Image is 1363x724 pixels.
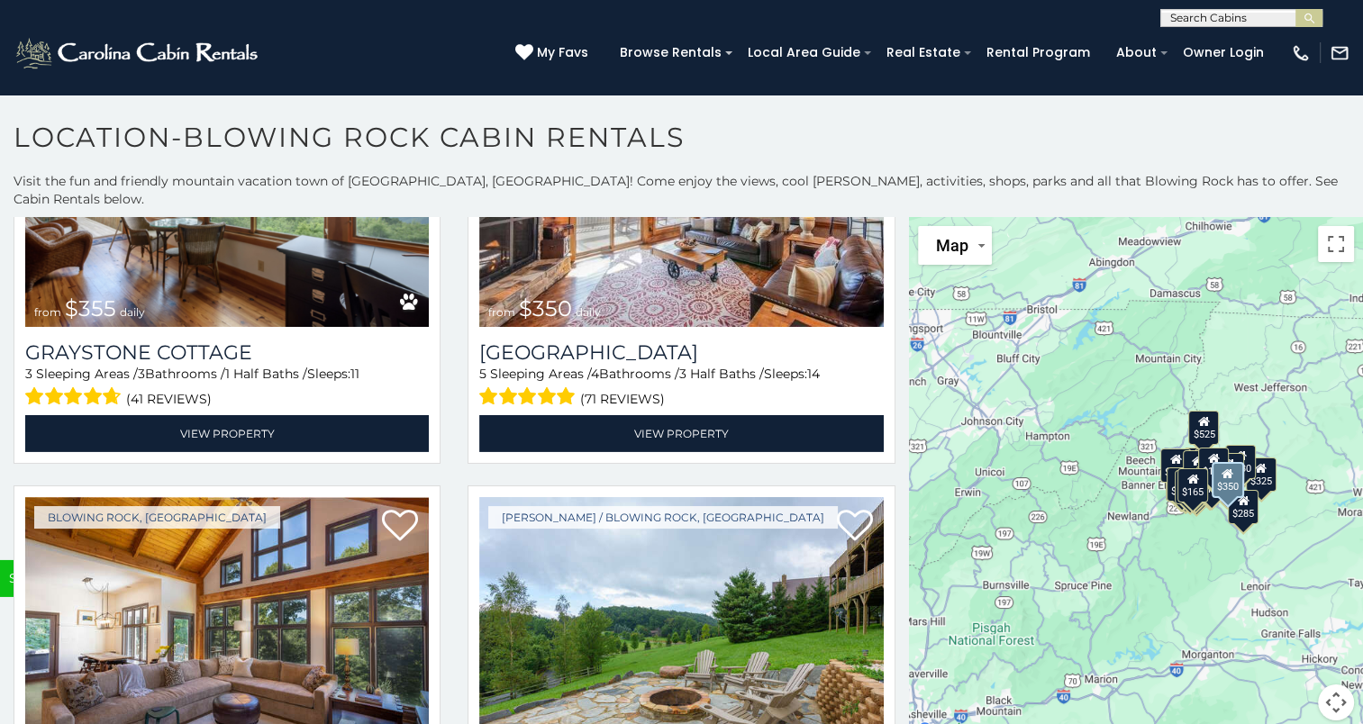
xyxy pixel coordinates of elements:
[807,366,820,382] span: 14
[1174,39,1273,67] a: Owner Login
[1188,410,1219,444] div: $525
[1228,489,1259,523] div: $285
[1198,447,1229,481] div: $150
[877,39,969,67] a: Real Estate
[479,415,883,452] a: View Property
[1291,43,1311,63] img: phone-regular-white.png
[1213,453,1244,487] div: $226
[1196,465,1227,499] div: $140
[1212,462,1244,498] div: $350
[739,39,869,67] a: Local Area Guide
[537,43,588,62] span: My Favs
[591,366,599,382] span: 4
[1318,226,1354,262] button: Toggle fullscreen view
[488,506,838,529] a: [PERSON_NAME] / Blowing Rock, [GEOGRAPHIC_DATA]
[120,305,145,319] span: daily
[1175,470,1205,504] div: $355
[34,506,280,529] a: Blowing Rock, [GEOGRAPHIC_DATA]
[1160,448,1191,483] div: $400
[1177,467,1208,502] div: $165
[138,366,145,382] span: 3
[350,366,359,382] span: 11
[1318,684,1354,720] button: Map camera controls
[479,340,883,365] h3: Blackberry Ridge
[515,43,593,63] a: My Favs
[1107,39,1166,67] a: About
[25,340,429,365] a: Graystone Cottage
[1167,466,1197,501] div: $410
[1181,471,1212,505] div: $345
[479,366,486,382] span: 5
[488,305,515,319] span: from
[1166,466,1196,501] div: $375
[918,226,992,265] button: Change map style
[679,366,764,382] span: 3 Half Baths /
[1330,43,1349,63] img: mail-regular-white.png
[1180,468,1211,502] div: $220
[576,305,601,319] span: daily
[936,236,968,255] span: Map
[34,305,61,319] span: from
[479,365,883,411] div: Sleeping Areas / Bathrooms / Sleeps:
[479,340,883,365] a: [GEOGRAPHIC_DATA]
[225,366,307,382] span: 1 Half Baths /
[14,35,263,71] img: White-1-2.png
[1225,445,1256,479] div: $930
[837,508,873,546] a: Add to favorites
[382,508,418,546] a: Add to favorites
[126,387,212,411] span: (41 reviews)
[65,295,116,321] span: $355
[25,365,429,411] div: Sleeping Areas / Bathrooms / Sleeps:
[25,415,429,452] a: View Property
[977,39,1099,67] a: Rental Program
[580,387,665,411] span: (71 reviews)
[611,39,731,67] a: Browse Rentals
[519,295,572,321] span: $350
[25,366,32,382] span: 3
[1246,457,1277,492] div: $325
